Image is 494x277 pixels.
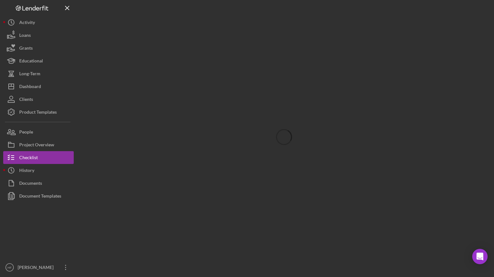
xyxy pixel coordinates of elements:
div: Dashboard [19,80,41,94]
button: Educational [3,54,74,67]
button: History [3,164,74,177]
div: History [19,164,34,178]
button: Loans [3,29,74,42]
div: Product Templates [19,106,57,120]
div: Activity [19,16,35,30]
div: Document Templates [19,190,61,204]
button: Checklist [3,151,74,164]
div: Educational [19,54,43,69]
div: [PERSON_NAME] [16,261,58,275]
button: Product Templates [3,106,74,118]
div: Loans [19,29,31,43]
button: Dashboard [3,80,74,93]
button: Document Templates [3,190,74,202]
button: Documents [3,177,74,190]
div: Checklist [19,151,38,166]
div: Clients [19,93,33,107]
button: Project Overview [3,138,74,151]
div: Project Overview [19,138,54,153]
button: HF[PERSON_NAME] [3,261,74,274]
button: Grants [3,42,74,54]
button: People [3,126,74,138]
button: Clients [3,93,74,106]
div: People [19,126,33,140]
button: Long-Term [3,67,74,80]
div: Long-Term [19,67,40,82]
div: Documents [19,177,42,191]
div: Open Intercom Messenger [472,249,488,264]
button: Activity [3,16,74,29]
div: Grants [19,42,33,56]
text: HF [8,266,12,269]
